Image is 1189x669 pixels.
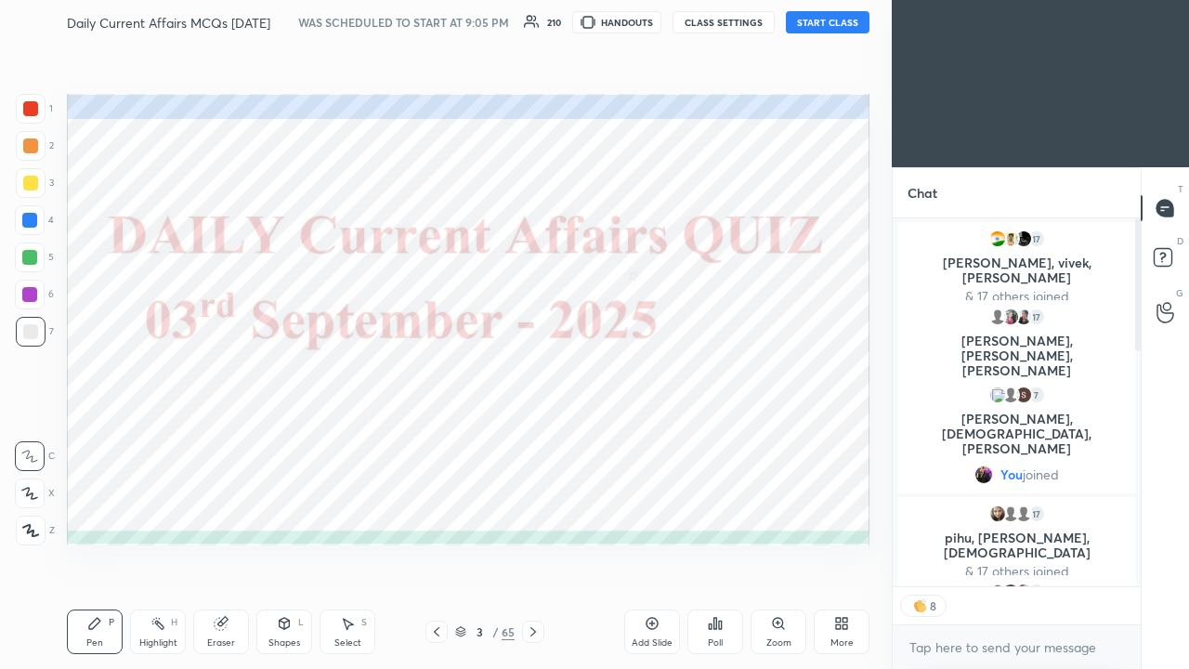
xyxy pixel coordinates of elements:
[15,280,54,309] div: 6
[908,334,1125,378] p: [PERSON_NAME], [PERSON_NAME], [PERSON_NAME]
[470,626,489,637] div: 3
[15,441,55,471] div: C
[988,230,1007,248] img: 85762135f9f841a9af71ce681b0965ba.jpg
[893,168,952,217] p: Chat
[908,289,1125,304] p: & 17 others joined
[16,131,54,161] div: 2
[1014,583,1033,601] img: 0a55f15fa4c54538b8ea6557e18c9d5e.jpg
[361,618,367,627] div: S
[298,14,509,31] h5: WAS SCHEDULED TO START AT 9:05 PM
[502,623,515,640] div: 65
[15,205,54,235] div: 4
[673,11,775,33] button: CLASS SETTINGS
[139,638,177,648] div: Highlight
[1014,386,1033,404] img: AGNmyxZ35hhI3f089uO_x2-hb5oPStjjIMzfTJiyUHpu=s96-c
[1001,583,1020,601] img: 5650a4dd71a34efc86410d1a525c2744.jpg
[67,14,270,32] h4: Daily Current Affairs MCQs [DATE]
[1014,505,1033,523] img: default.png
[1178,182,1183,196] p: T
[207,638,235,648] div: Eraser
[1027,386,1046,404] div: 7
[1027,583,1046,601] div: 17
[1023,467,1059,482] span: joined
[910,597,929,615] img: clapping_hands.png
[1000,467,1023,482] span: You
[1014,308,1033,326] img: 087fe69c81154a3dae8db02c60f861fb.jpg
[766,638,791,648] div: Zoom
[15,479,55,508] div: X
[1001,308,1020,326] img: 1eba77dc4aff4bd6a85edf380e26892e.jpg
[15,243,54,272] div: 5
[708,638,723,648] div: Poll
[171,618,177,627] div: H
[109,618,114,627] div: P
[988,386,1007,404] img: 3
[988,505,1007,523] img: a8c3d8d700e7413b8983e24498fdd71b.jpg
[974,466,993,484] img: 9f6b1010237b4dfe9863ee218648695e.jpg
[334,638,361,648] div: Select
[1001,386,1020,404] img: default.png
[16,317,54,347] div: 7
[830,638,854,648] div: More
[908,256,1125,285] p: [PERSON_NAME], vivek, [PERSON_NAME]
[268,638,300,648] div: Shapes
[908,531,1125,560] p: pihu, [PERSON_NAME], [DEMOGRAPHIC_DATA]
[492,626,498,637] div: /
[16,516,55,545] div: Z
[908,564,1125,579] p: & 17 others joined
[929,598,936,613] div: 8
[16,94,53,124] div: 1
[1177,234,1183,248] p: D
[1027,230,1046,248] div: 17
[1001,505,1020,523] img: default.png
[16,168,54,198] div: 3
[572,11,661,33] button: HANDOUTS
[988,308,1007,326] img: default.png
[632,638,673,648] div: Add Slide
[1027,308,1046,326] div: 17
[1176,286,1183,300] p: G
[786,11,869,33] button: START CLASS
[298,618,304,627] div: L
[893,218,1141,586] div: grid
[908,412,1125,456] p: [PERSON_NAME], [DEMOGRAPHIC_DATA], [PERSON_NAME]
[86,638,103,648] div: Pen
[1027,505,1046,523] div: 17
[1014,230,1033,248] img: ea473b7d1e384897a6cd4b51728839e3.jpg
[988,583,1007,601] img: default.png
[1001,230,1020,248] img: 1872a179146841b8bd26343dd22c6249.jpg
[547,18,561,27] div: 210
